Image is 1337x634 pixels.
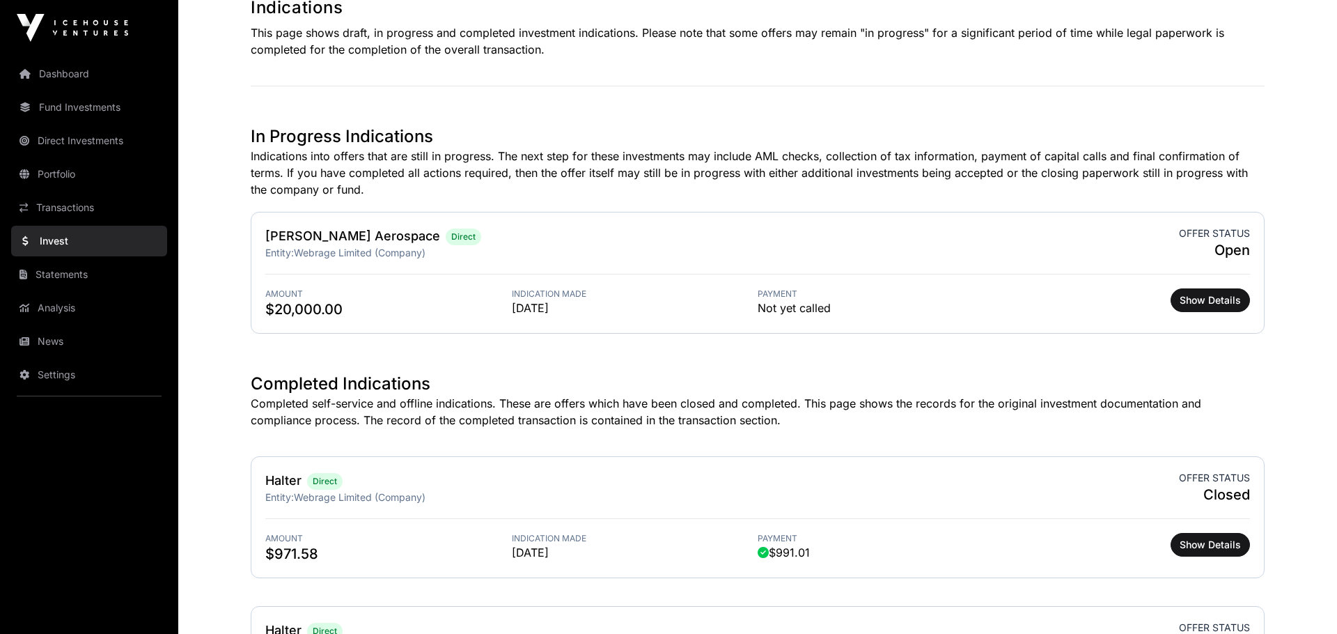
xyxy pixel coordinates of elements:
[265,247,294,258] span: Entity:
[11,159,167,190] a: Portfolio
[11,59,167,89] a: Dashboard
[294,491,425,503] span: Webrage Limited (Company)
[17,14,128,42] img: Icehouse Ventures Logo
[251,125,1265,148] h1: In Progress Indications
[313,476,337,487] span: Direct
[11,226,167,256] a: Invest
[1180,538,1241,552] span: Show Details
[294,247,425,258] span: Webrage Limited (Company)
[265,288,512,300] span: Amount
[11,326,167,357] a: News
[512,288,758,300] span: Indication Made
[512,533,758,544] span: Indication Made
[758,544,810,561] span: $991.01
[1171,533,1250,557] button: Show Details
[758,300,831,316] span: Not yet called
[11,125,167,156] a: Direct Investments
[11,192,167,223] a: Transactions
[11,359,167,390] a: Settings
[11,259,167,290] a: Statements
[1179,226,1250,240] span: Offer status
[251,24,1265,58] p: This page shows draft, in progress and completed investment indications. Please note that some of...
[265,533,512,544] span: Amount
[1180,293,1241,307] span: Show Details
[11,293,167,323] a: Analysis
[265,229,440,243] a: [PERSON_NAME] Aerospace
[758,533,1004,544] span: Payment
[251,395,1265,428] p: Completed self-service and offline indications. These are offers which have been closed and compl...
[1267,567,1337,634] iframe: Chat Widget
[265,544,512,564] span: $971.58
[11,92,167,123] a: Fund Investments
[251,148,1265,198] p: Indications into offers that are still in progress. The next step for these investments may inclu...
[265,471,302,490] h2: Halter
[512,544,758,561] span: [DATE]
[1179,471,1250,485] span: Offer status
[265,300,512,319] span: $20,000.00
[1171,288,1250,312] button: Show Details
[758,288,1004,300] span: Payment
[512,300,758,316] span: [DATE]
[251,373,1265,395] h1: Completed Indications
[1179,485,1250,504] span: Closed
[1179,240,1250,260] span: Open
[451,231,476,242] span: Direct
[265,491,294,503] span: Entity:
